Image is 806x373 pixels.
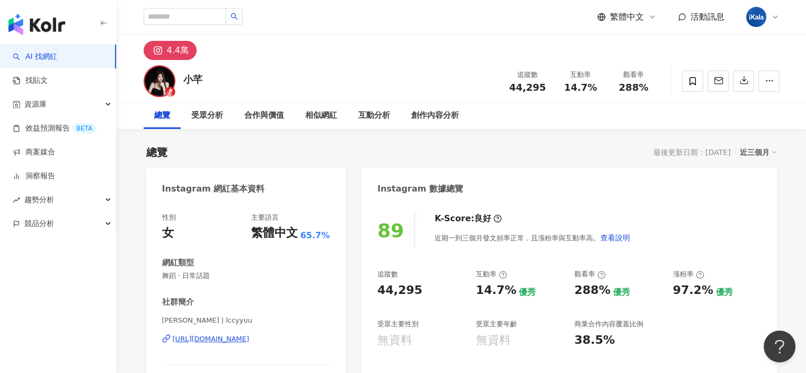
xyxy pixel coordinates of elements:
[191,109,223,122] div: 受眾分析
[476,270,507,279] div: 互動率
[144,65,175,97] img: KOL Avatar
[167,43,189,58] div: 4.4萬
[613,287,630,298] div: 優秀
[377,183,463,195] div: Instagram 數據總覽
[358,109,390,122] div: 互動分析
[564,82,597,93] span: 14.7%
[162,225,174,241] div: 女
[244,109,284,122] div: 合作與價值
[600,233,630,242] span: 查看說明
[574,282,610,299] div: 288%
[509,82,546,93] span: 44,295
[13,196,20,204] span: rise
[305,109,337,122] div: 相似網紅
[231,13,238,20] span: search
[476,319,517,329] div: 受眾主要年齡
[476,332,511,349] div: 無資料
[13,171,55,181] a: 洞察報告
[8,14,65,35] img: logo
[377,319,419,329] div: 受眾主要性別
[13,123,96,134] a: 效益預測報告BETA
[435,227,631,248] div: 近期一到三個月發文頻率正常，且漲粉率與互動率高。
[653,148,730,157] div: 最後更新日期：[DATE]
[162,297,194,308] div: 社群簡介
[251,213,279,222] div: 主要語言
[574,270,606,279] div: 觀看率
[740,145,777,159] div: 近三個月
[162,257,194,268] div: 網紅類型
[377,332,412,349] div: 無資料
[13,147,55,158] a: 商案媒合
[162,183,265,195] div: Instagram 網紅基本資料
[146,145,167,160] div: 總覽
[474,213,491,224] div: 良好
[13,75,48,86] a: 找貼文
[300,230,330,241] span: 65.7%
[519,287,536,298] div: 優秀
[377,220,404,241] div: 89
[614,70,654,80] div: 觀看率
[673,270,704,279] div: 漲粉率
[619,82,649,93] span: 288%
[746,7,766,27] img: cropped-ikala-app-icon-2.png
[162,213,176,222] div: 性別
[673,282,713,299] div: 97.2%
[173,334,250,344] div: [URL][DOMAIN_NAME]
[574,319,643,329] div: 商業合作內容覆蓋比例
[476,282,516,299] div: 14.7%
[435,213,502,224] div: K-Score :
[690,12,724,22] span: 活動訊息
[162,334,330,344] a: [URL][DOMAIN_NAME]
[600,227,631,248] button: 查看說明
[411,109,459,122] div: 創作內容分析
[716,287,733,298] div: 優秀
[377,282,422,299] div: 44,295
[610,11,644,23] span: 繁體中文
[508,70,548,80] div: 追蹤數
[764,331,795,362] iframe: Help Scout Beacon - Open
[24,92,47,116] span: 資源庫
[24,212,54,236] span: 競品分析
[144,41,197,60] button: 4.4萬
[162,271,330,281] span: 舞蹈 · 日常話題
[13,51,57,62] a: searchAI 找網紅
[251,225,298,241] div: 繁體中文
[574,332,615,349] div: 38.5%
[561,70,601,80] div: 互動率
[154,109,170,122] div: 總覽
[377,270,398,279] div: 追蹤數
[183,73,202,86] div: 小芊
[162,316,330,325] span: [PERSON_NAME] | lccyyuu
[24,188,54,212] span: 趨勢分析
